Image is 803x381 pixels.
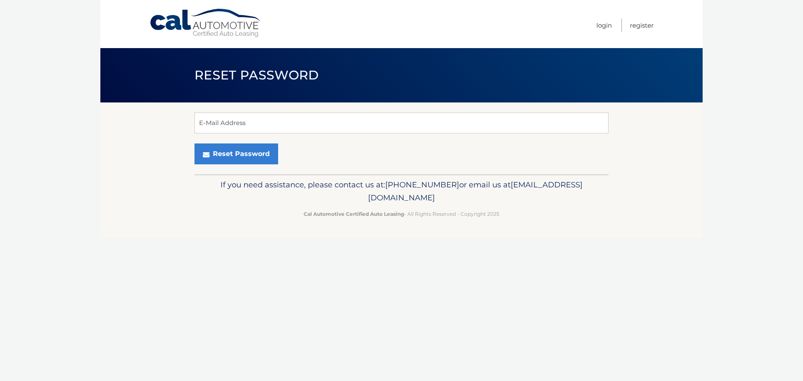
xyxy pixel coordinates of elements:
p: - All Rights Reserved - Copyright 2025 [200,210,603,218]
a: Register [630,18,654,32]
a: Cal Automotive [149,8,262,38]
input: E-Mail Address [194,113,609,133]
strong: Cal Automotive Certified Auto Leasing [304,211,404,217]
span: Reset Password [194,67,319,83]
p: If you need assistance, please contact us at: or email us at [200,178,603,205]
span: [PHONE_NUMBER] [385,180,459,189]
button: Reset Password [194,143,278,164]
a: Login [596,18,612,32]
